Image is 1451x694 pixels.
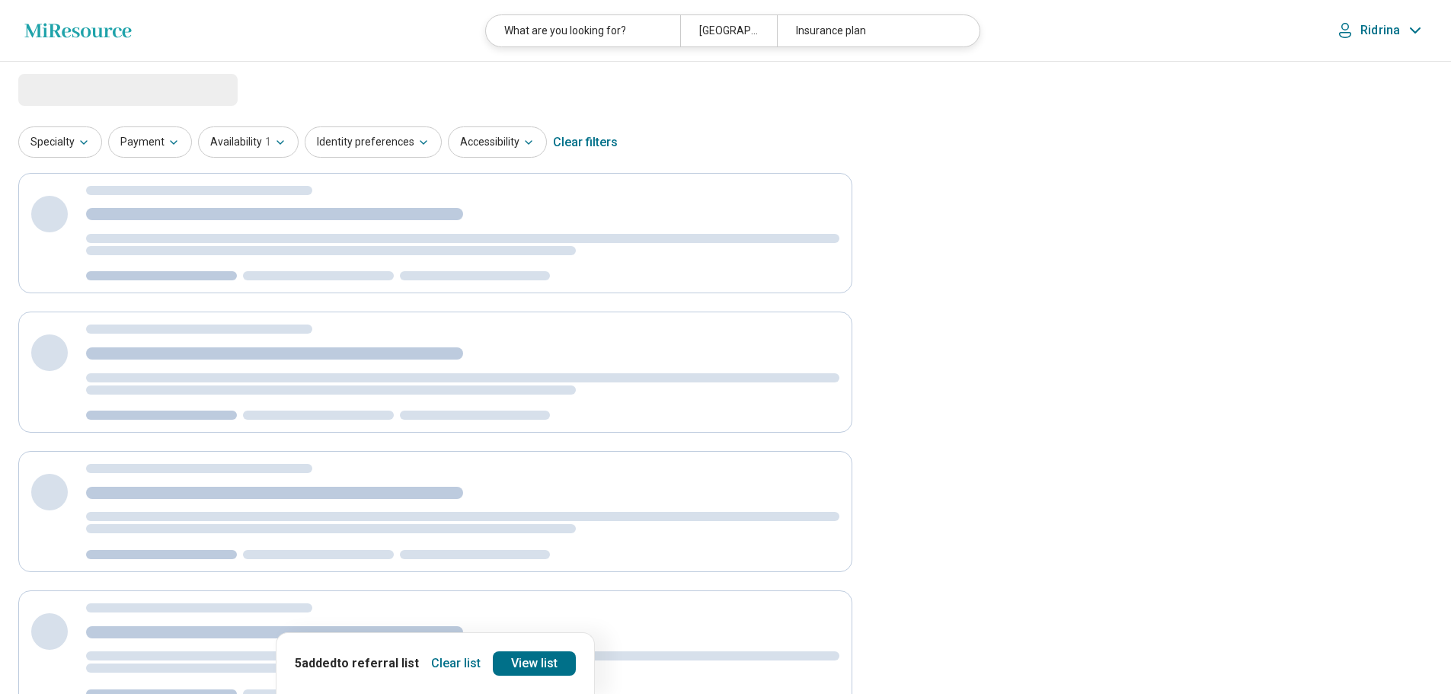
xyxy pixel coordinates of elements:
[493,651,576,676] a: View list
[448,126,547,158] button: Accessibility
[295,654,419,673] p: 5 added
[18,74,146,104] span: Loading...
[265,134,271,150] span: 1
[108,126,192,158] button: Payment
[18,126,102,158] button: Specialty
[198,126,299,158] button: Availability1
[777,15,970,46] div: Insurance plan
[486,15,679,46] div: What are you looking for?
[680,15,777,46] div: [GEOGRAPHIC_DATA], [GEOGRAPHIC_DATA], [GEOGRAPHIC_DATA]
[305,126,442,158] button: Identity preferences
[337,656,419,670] span: to referral list
[425,651,487,676] button: Clear list
[553,124,618,161] div: Clear filters
[1360,23,1400,38] p: Ridrina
